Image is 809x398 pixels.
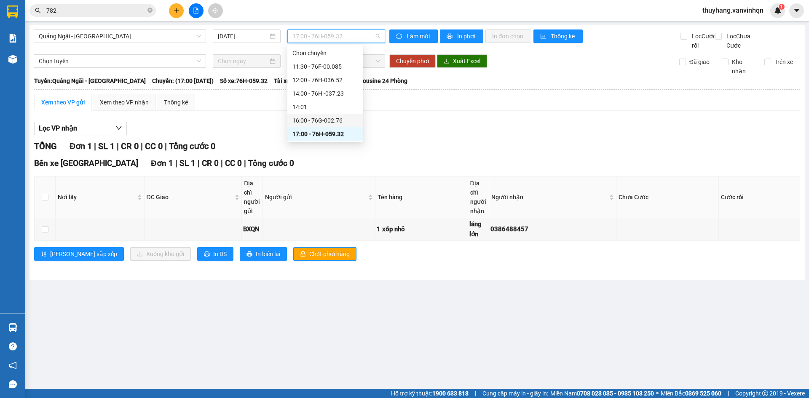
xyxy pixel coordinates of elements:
button: bar-chartThống kê [533,29,583,43]
span: Đã giao [686,57,713,67]
span: close-circle [147,7,153,15]
span: lock [300,251,306,258]
th: Tên hàng [375,176,468,218]
button: caret-down [789,3,804,18]
div: Địa chỉ người gửi [244,179,260,216]
button: downloadXuống kho gửi [130,247,191,261]
th: Cước rồi [719,176,800,218]
strong: Tổng đài hỗ trợ: 0914 113 973 - 0982 113 973 - 0919 113 973 - [26,37,137,53]
span: 17:00 - 76H-059.32 [292,30,380,43]
span: | [221,158,223,168]
strong: 0369 525 060 [685,390,721,397]
strong: [PERSON_NAME] ([GEOGRAPHIC_DATA]) [24,13,139,35]
button: lockChốt phơi hàng [293,247,356,261]
img: warehouse-icon [8,323,17,332]
span: aim [212,8,218,13]
span: Tài xế: 0375667711 [274,76,325,85]
span: | [165,141,167,151]
span: Loại xe: Limousine 24 Phòng [332,76,407,85]
span: printer [447,33,454,40]
span: CC 0 [145,141,163,151]
span: SL 1 [98,141,115,151]
button: downloadXuất Excel [437,54,487,68]
span: | [117,141,119,151]
span: CR 0 [121,141,139,151]
span: | [198,158,200,168]
span: | [141,141,143,151]
span: message [9,380,17,388]
span: Cung cấp máy in - giấy in: [482,389,548,398]
div: 16:00 - 76G-002.76 [292,116,358,125]
button: printerIn DS [197,247,233,261]
div: Xem theo VP gửi [41,98,85,107]
button: aim [208,3,223,18]
span: printer [204,251,210,258]
th: Chưa Cước [616,176,719,218]
input: Tìm tên, số ĐT hoặc mã đơn [46,6,146,15]
span: Lọc Cước rồi [688,32,717,50]
span: download [444,58,450,65]
div: BXQN [243,224,261,235]
div: 11:30 - 76F-00.085 [292,62,358,71]
strong: 0708 023 035 - 0935 103 250 [577,390,654,397]
span: printer [246,251,252,258]
div: Thống kê [164,98,188,107]
strong: 0978 771155 - 0975 77 1155 [38,54,125,62]
sup: 1 [779,4,785,10]
span: Lọc Chưa Cước [723,32,766,50]
span: copyright [762,390,768,396]
img: icon-new-feature [774,7,782,14]
span: Lọc VP nhận [39,123,77,134]
span: plus [174,8,179,13]
span: Số xe: 76H-059.32 [220,76,268,85]
input: Chọn ngày [218,56,268,66]
span: Đơn 1 [70,141,92,151]
span: CC 0 [225,158,242,168]
button: printerIn biên lai [240,247,287,261]
span: Hỗ trợ kỹ thuật: [391,389,469,398]
span: Người nhận [491,192,608,202]
span: In biên lai [256,249,280,259]
span: close-circle [147,8,153,13]
span: [PERSON_NAME] sắp xếp [50,249,117,259]
div: láng lớn [469,219,488,239]
span: question-circle [9,342,17,350]
button: plus [169,3,184,18]
span: CR 0 [202,158,219,168]
div: 14:01 [292,102,358,112]
img: logo [4,6,22,45]
img: logo-vxr [7,5,18,18]
span: Tổng cước 0 [248,158,294,168]
strong: 1900 633 818 [432,390,469,397]
button: In đơn chọn [485,29,531,43]
span: | [728,389,729,398]
span: Miền Bắc [661,389,721,398]
span: Kho nhận [729,57,758,76]
span: Thống kê [551,32,576,41]
span: Bến xe [GEOGRAPHIC_DATA] [34,158,138,168]
img: warehouse-icon [8,55,17,64]
strong: Công ty TNHH DVVT Văn Vinh 76 [4,48,22,104]
span: sync [396,33,403,40]
div: 14:00 - 76H -037.23 [292,89,358,98]
button: syncLàm mới [389,29,438,43]
img: solution-icon [8,34,17,43]
span: TỔNG [34,141,57,151]
span: Miền Nam [550,389,654,398]
div: Xem theo VP nhận [100,98,149,107]
div: 1 xốp nhỏ [377,224,466,235]
span: ĐC Giao [147,192,233,202]
span: down [115,125,122,131]
span: 1 [780,4,783,10]
span: Đơn 1 [151,158,173,168]
span: Xuất Excel [453,56,480,66]
span: caret-down [793,7,801,14]
span: Người gửi [265,192,367,202]
span: search [35,8,41,13]
span: In DS [213,249,227,259]
b: Tuyến: Quảng Ngãi - [GEOGRAPHIC_DATA] [34,77,146,84]
div: 0386488457 [490,224,615,235]
button: printerIn phơi [440,29,483,43]
span: ⚪️ [656,392,659,395]
span: Chốt phơi hàng [309,249,350,259]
